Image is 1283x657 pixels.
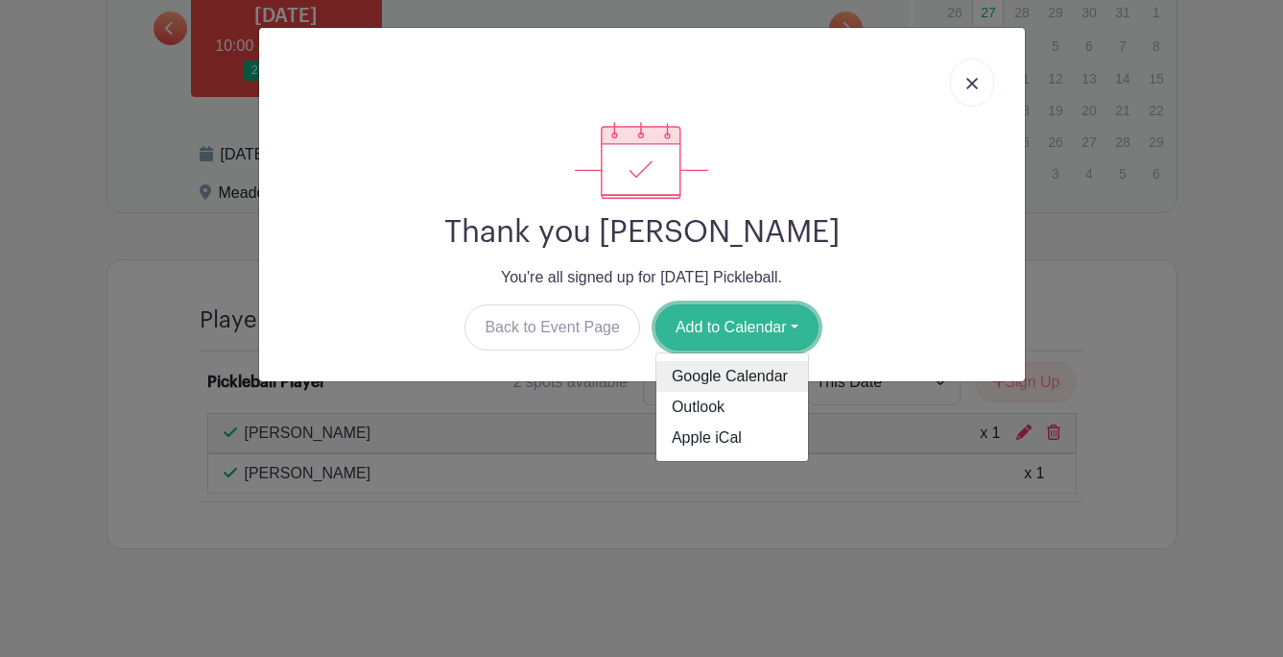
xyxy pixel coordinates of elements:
[274,266,1010,289] p: You're all signed up for [DATE] Pickleball.
[656,361,808,392] a: Google Calendar
[575,122,707,199] img: signup_complete-c468d5dda3e2740ee63a24cb0ba0d3ce5d8a4ecd24259e683200fb1569d990c8.svg
[464,304,640,351] a: Back to Event Page
[656,392,808,423] a: Outlook
[966,78,978,89] img: close_button-5f87c8562297e5c2d7936805f587ecaba9071eb48480494691a3f1689db116b3.svg
[655,304,819,351] button: Add to Calendar
[274,214,1010,251] h2: Thank you [PERSON_NAME]
[656,423,808,453] a: Apple iCal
